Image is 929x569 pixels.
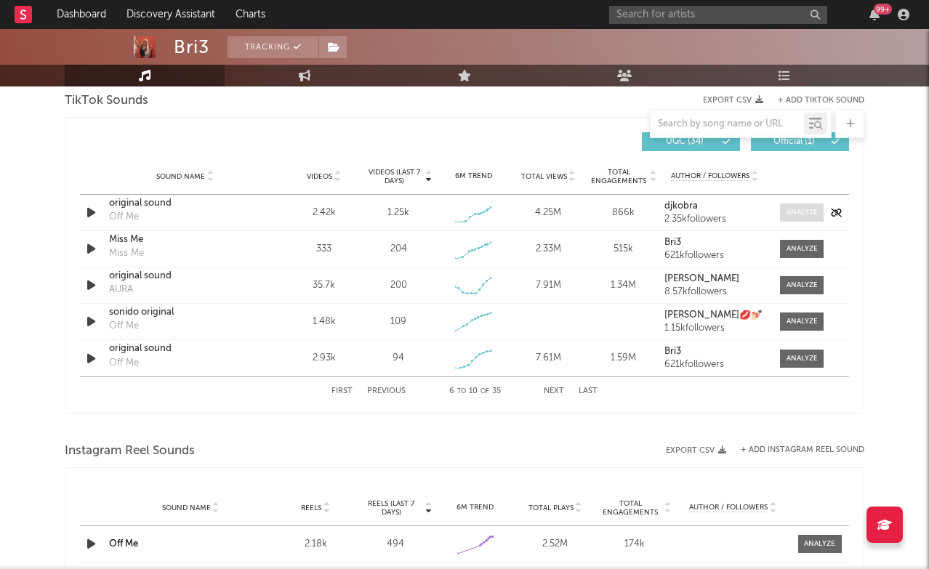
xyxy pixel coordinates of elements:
[703,96,763,105] button: Export CSV
[521,172,567,181] span: Total Views
[109,305,261,320] a: sonido original
[590,351,657,366] div: 1.59M
[109,269,261,283] a: original sound
[590,278,657,293] div: 1.34M
[763,97,864,105] button: + Add TikTok Sound
[590,206,657,220] div: 866k
[290,278,358,293] div: 35.7k
[778,97,864,105] button: + Add TikTok Sound
[435,383,515,400] div: 6 10 35
[689,503,768,512] span: Author / Followers
[515,351,582,366] div: 7.61M
[162,504,211,512] span: Sound Name
[664,201,698,211] strong: djkobra
[664,323,765,334] div: 1.15k followers
[65,443,195,460] span: Instagram Reel Sounds
[390,278,407,293] div: 200
[599,537,672,552] div: 174k
[741,446,864,454] button: + Add Instagram Reel Sound
[579,387,598,395] button: Last
[457,388,466,395] span: to
[590,242,657,257] div: 515k
[664,347,681,356] strong: Bri3
[609,6,827,24] input: Search for artists
[664,360,765,370] div: 621k followers
[390,242,407,257] div: 204
[726,446,864,454] div: + Add Instagram Reel Sound
[671,171,749,181] span: Author / Followers
[290,242,358,257] div: 333
[760,137,827,146] span: Official ( 1 )
[390,315,406,329] div: 109
[290,315,358,329] div: 1.48k
[109,233,261,247] a: Miss Me
[156,172,205,181] span: Sound Name
[590,168,648,185] span: Total Engagements
[109,356,139,371] div: Off Me
[109,342,261,356] a: original sound
[642,132,740,151] button: UGC(34)
[301,504,321,512] span: Reels
[869,9,880,20] button: 99+
[664,287,765,297] div: 8.57k followers
[359,537,432,552] div: 494
[515,206,582,220] div: 4.25M
[290,206,358,220] div: 2.42k
[664,238,681,247] strong: Bri3
[359,499,423,517] span: Reels (last 7 days)
[664,310,765,320] a: [PERSON_NAME]💋💅🏻
[664,274,765,284] a: [PERSON_NAME]
[651,118,804,130] input: Search by song name or URL
[367,387,406,395] button: Previous
[387,206,409,220] div: 1.25k
[528,504,574,512] span: Total Plays
[519,537,592,552] div: 2.52M
[393,351,404,366] div: 94
[307,172,332,181] span: Videos
[109,196,261,211] a: original sound
[109,210,139,225] div: Off Me
[109,539,138,549] a: Off Me
[664,238,765,248] a: Bri3
[174,36,209,58] div: Bri3
[664,274,739,283] strong: [PERSON_NAME]
[515,242,582,257] div: 2.33M
[664,214,765,225] div: 2.35k followers
[480,388,489,395] span: of
[664,347,765,357] a: Bri3
[365,168,424,185] span: Videos (last 7 days)
[664,251,765,261] div: 621k followers
[666,446,726,455] button: Export CSV
[751,132,849,151] button: Official(1)
[515,278,582,293] div: 7.91M
[109,246,144,261] div: Miss Me
[599,499,663,517] span: Total Engagements
[544,387,564,395] button: Next
[279,537,352,552] div: 2.18k
[651,137,718,146] span: UGC ( 34 )
[331,387,353,395] button: First
[664,310,763,320] strong: [PERSON_NAME]💋💅🏻
[664,201,765,211] a: djkobra
[109,283,133,297] div: AURA
[228,36,318,58] button: Tracking
[109,319,139,334] div: Off Me
[65,92,148,110] span: TikTok Sounds
[440,171,507,182] div: 6M Trend
[439,502,512,513] div: 6M Trend
[874,4,892,15] div: 99 +
[290,351,358,366] div: 2.93k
